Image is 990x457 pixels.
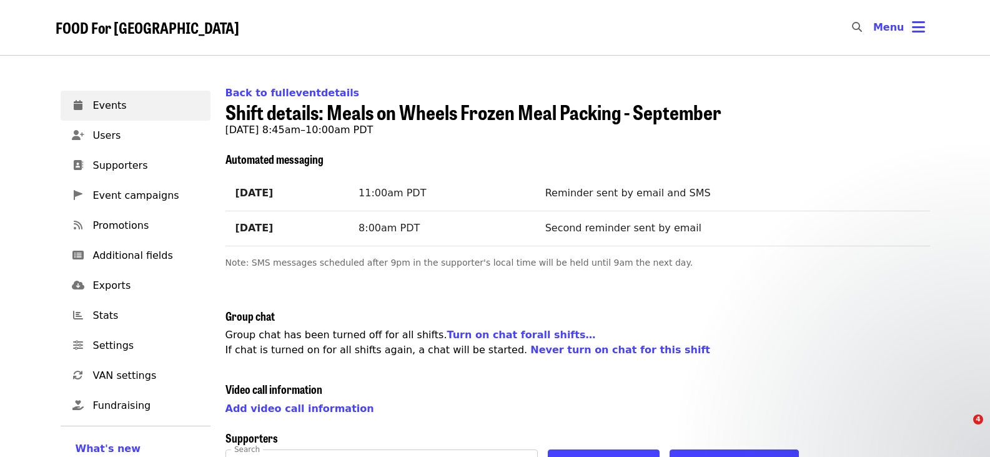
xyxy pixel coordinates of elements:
[93,398,200,413] span: Fundraising
[72,129,84,141] i: user-plus icon
[76,443,141,454] span: What's new
[225,87,360,99] a: Back to fulleventdetails
[61,121,210,151] a: Users
[61,211,210,241] a: Promotions
[61,391,210,421] a: Fundraising
[74,99,82,111] i: calendar icon
[56,16,239,38] span: FOOD For [GEOGRAPHIC_DATA]
[535,211,930,246] td: Second reminder sent by email
[93,308,200,323] span: Stats
[73,159,83,171] i: address-book icon
[61,241,210,271] a: Additional fields
[93,188,200,203] span: Event campaigns
[873,21,904,33] span: Menu
[359,222,420,234] span: 8:00am PDT
[93,158,200,173] span: Supporters
[61,181,210,211] a: Event campaigns
[61,301,210,331] a: Stats
[72,399,84,411] i: hand-holding-heart icon
[74,219,82,231] i: rss icon
[61,91,210,121] a: Events
[948,414,978,444] iframe: Intercom live chat
[912,18,925,36] i: bars icon
[93,218,200,233] span: Promotions
[73,339,83,351] i: sliders-h icon
[234,446,260,453] label: Search
[447,329,596,341] a: Turn on chat forall shifts…
[93,98,200,113] span: Events
[235,222,274,234] strong: [DATE]
[93,128,200,143] span: Users
[225,329,711,356] span: Group chat has been turned off for all shifts . If chat is turned on for all shifts again, a chat...
[852,21,862,33] i: search icon
[225,381,322,397] span: Video call information
[359,187,426,199] span: 11:00am PDT
[225,97,721,126] span: Shift details: Meals on Wheels Frozen Meal Packing - September
[76,441,196,456] a: What's new
[225,258,693,268] span: Note: SMS messages scheduled after 9pm in the supporter's local time will be held until 9am the n...
[93,368,200,383] span: VAN settings
[225,308,275,324] span: Group chat
[74,189,82,201] i: pennant icon
[225,403,374,414] a: Add video call information
[61,331,210,361] a: Settings
[72,249,84,261] i: list-alt icon
[863,13,935,43] button: Toggle account menu
[869,13,879,43] input: Search
[61,151,210,181] a: Supporters
[973,414,983,424] span: 4
[225,429,278,446] span: Supporters
[93,278,200,293] span: Exports
[73,369,83,381] i: sync icon
[73,309,83,321] i: chart-bar icon
[530,343,710,358] button: Never turn on chat for this shift
[235,187,274,199] strong: [DATE]
[225,123,930,138] p: [DATE] 8:45am–10:00am PDT
[72,279,84,291] i: cloud-download icon
[225,151,324,167] span: Automated messaging
[93,338,200,353] span: Settings
[535,176,930,211] td: Reminder sent by email and SMS
[56,19,239,37] a: FOOD For [GEOGRAPHIC_DATA]
[61,361,210,391] a: VAN settings
[61,271,210,301] a: Exports
[93,248,200,263] span: Additional fields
